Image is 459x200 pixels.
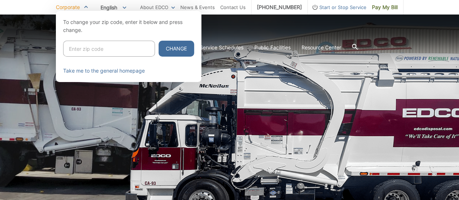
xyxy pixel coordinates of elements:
span: Corporate [56,4,80,10]
a: About EDCO [140,3,175,11]
p: To change your zip code, enter it below and press change. [63,18,194,34]
button: Change [159,41,194,57]
a: News & Events [180,3,215,11]
span: Pay My Bill [372,3,398,11]
a: Take me to the general homepage [63,67,145,75]
a: Contact Us [220,3,246,11]
input: Enter zip code [63,41,155,57]
span: English [95,1,132,13]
